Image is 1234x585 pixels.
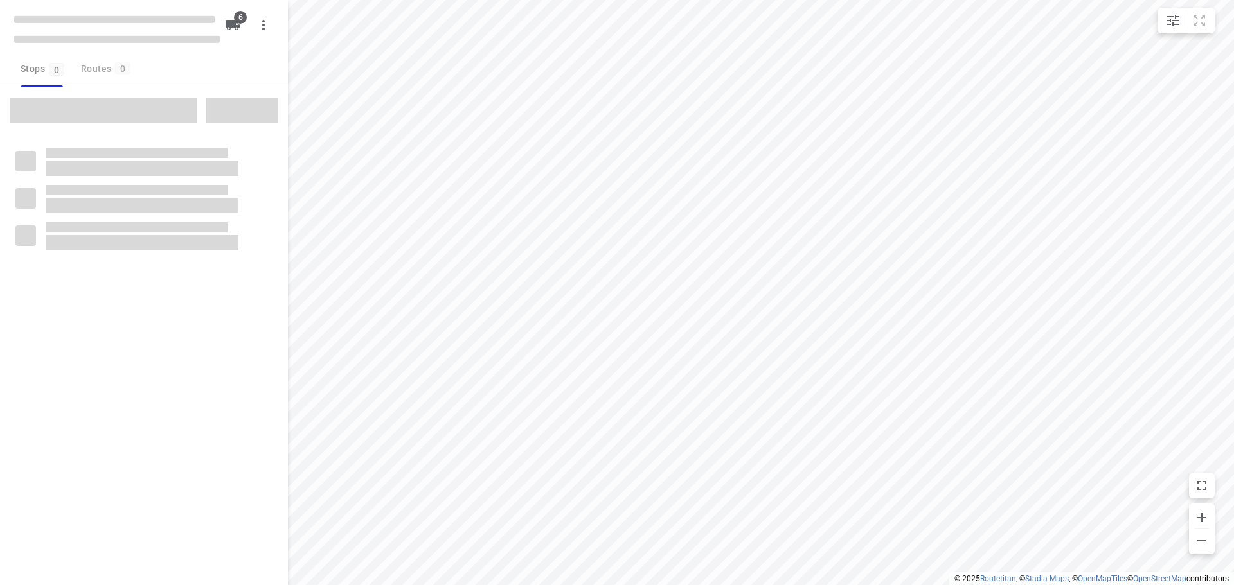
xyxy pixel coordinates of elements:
[1160,8,1186,33] button: Map settings
[1133,574,1186,583] a: OpenStreetMap
[1025,574,1069,583] a: Stadia Maps
[954,574,1229,583] li: © 2025 , © , © © contributors
[1078,574,1127,583] a: OpenMapTiles
[1158,8,1215,33] div: small contained button group
[980,574,1016,583] a: Routetitan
